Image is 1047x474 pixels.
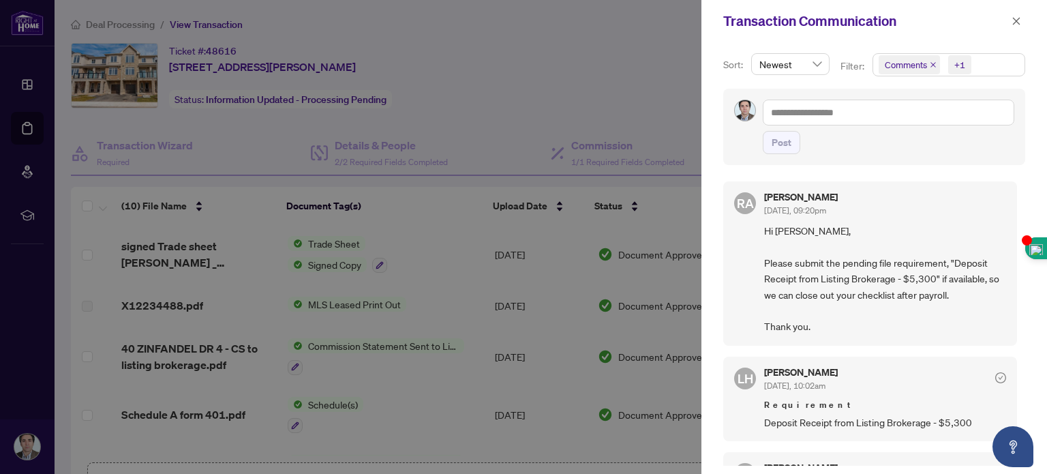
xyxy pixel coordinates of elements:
[737,194,754,213] span: RA
[879,55,940,74] span: Comments
[764,368,838,377] h5: [PERSON_NAME]
[764,381,825,391] span: [DATE], 10:02am
[1012,16,1021,26] span: close
[723,57,746,72] p: Sort:
[764,223,1006,335] span: Hi [PERSON_NAME], Please submit the pending file requirement, "Deposit Receipt from Listing Broke...
[885,58,927,72] span: Comments
[995,372,1006,383] span: check-circle
[930,61,937,68] span: close
[764,192,838,202] h5: [PERSON_NAME]
[764,205,826,216] span: [DATE], 09:20pm
[759,54,821,74] span: Newest
[735,100,755,121] img: Profile Icon
[764,463,838,473] h5: [PERSON_NAME]
[764,398,1006,412] span: Requirement
[840,59,866,74] p: Filter:
[763,131,800,154] button: Post
[764,415,1006,430] span: Deposit Receipt from Listing Brokerage - $5,300
[992,426,1033,467] button: Open asap
[954,58,965,72] div: +1
[723,11,1007,31] div: Transaction Communication
[738,369,753,388] span: LH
